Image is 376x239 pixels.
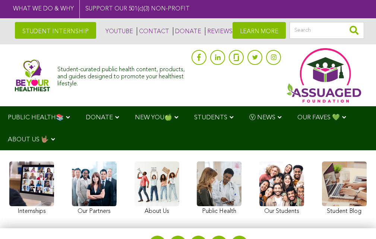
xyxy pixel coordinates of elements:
[8,136,49,143] span: ABOUT US 🤟🏽
[8,114,64,121] span: PUBLIC HEALTH📚
[135,114,172,121] span: NEW YOU🍏
[249,114,275,121] span: Ⓥ NEWS
[104,27,133,35] a: YOUTUBE
[137,27,169,35] a: CONTACT
[339,203,376,239] iframe: Chat Widget
[173,27,201,35] a: DONATE
[15,59,50,91] img: Assuaged
[194,114,227,121] span: STUDENTS
[15,22,96,39] a: STUDENT INTERNSHIP
[297,114,340,121] span: OUR FAVES 💚
[57,63,188,88] div: Student-curated public health content, products, and guides designed to promote your healthiest l...
[290,22,364,39] input: Search
[233,22,286,39] a: LEARN MORE
[86,114,113,121] span: DONATE
[234,54,239,61] img: glassdoor
[205,27,233,35] a: REVIEWS
[287,48,361,103] img: Assuaged App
